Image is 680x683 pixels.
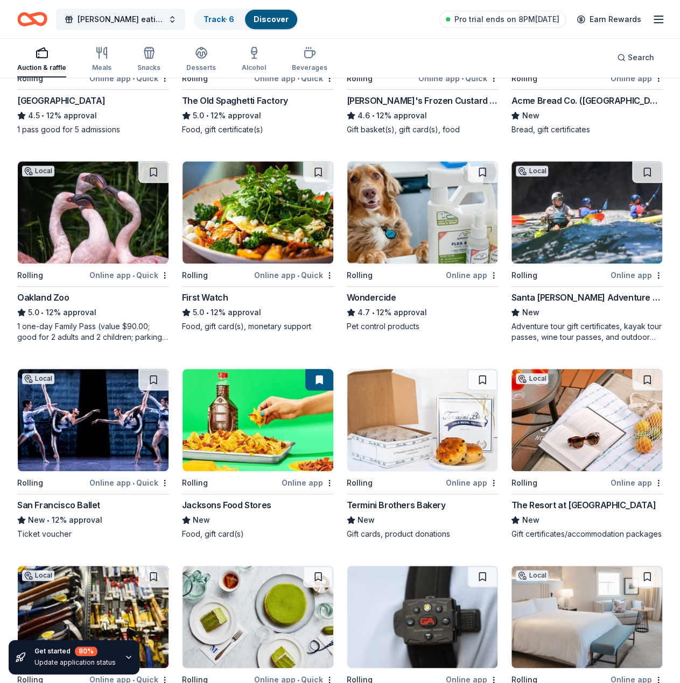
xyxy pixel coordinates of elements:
div: 1 pass good for 5 admissions [17,124,169,135]
span: • [132,271,135,280]
span: • [41,111,44,120]
div: Adventure tour gift certificates, kayak tour passes, wine tour passes, and outdoor experience vou... [511,321,663,343]
button: Alcohol [242,42,266,77]
div: 12% approval [182,109,334,122]
span: • [41,308,44,317]
div: Local [22,570,54,581]
div: 12% approval [347,306,499,319]
div: Rolling [17,269,43,282]
span: 4.6 [357,109,370,122]
div: Local [22,166,54,176]
a: Pro trial ends on 8PM[DATE] [439,11,566,28]
a: Image for WondercideRollingOnline appWondercide4.7•12% approvalPet control products [347,161,499,332]
div: Update application status [34,658,116,667]
div: 12% approval [17,514,169,527]
button: Beverages [292,42,327,77]
span: 4.5 [28,109,40,122]
div: Online app [282,476,334,489]
div: 12% approval [347,109,499,122]
div: 80 % [75,646,97,656]
button: Snacks [137,42,160,77]
div: Food, gift card(s), monetary support [182,321,334,332]
div: Bread, gift certificates [511,124,663,135]
div: 12% approval [17,109,169,122]
div: Meals [92,63,111,72]
div: Local [22,373,54,384]
div: Online app Quick [89,268,169,282]
div: Rolling [182,72,208,85]
div: Auction & raffle [17,63,66,72]
div: Online app [611,476,663,489]
img: Image for Oakland Zoo [18,161,169,264]
span: • [206,111,208,120]
div: Online app [446,268,498,282]
span: • [297,74,299,83]
span: • [371,308,374,317]
button: Meals [92,42,111,77]
div: Beverages [292,63,327,72]
div: Termini Brothers Bakery [347,499,446,511]
a: Discover [254,15,289,24]
div: Rolling [17,476,43,489]
a: Image for The Resort at Pelican HillLocalRollingOnline appThe Resort at [GEOGRAPHIC_DATA]NewGift ... [511,368,663,539]
span: New [522,514,539,527]
div: Ticket voucher [17,529,169,539]
span: New [193,514,210,527]
div: Get started [34,646,116,656]
div: Snacks [137,63,160,72]
button: Track· 6Discover [194,9,298,30]
div: Rolling [511,269,537,282]
img: Image for The Resort at Pelican Hill [511,369,662,471]
img: Image for Termini Brothers Bakery [347,369,498,471]
div: Online app Quick [254,72,334,85]
div: First Watch [182,291,228,304]
div: 12% approval [17,306,169,319]
span: Search [628,51,654,64]
span: • [47,516,50,524]
div: Gift certificates/accommodation packages [511,529,663,539]
div: Local [516,166,548,176]
a: Track· 6 [204,15,234,24]
div: Online app Quick [89,72,169,85]
img: Image for Guardian Angel Device [347,566,498,668]
a: Home [17,6,47,32]
div: Rolling [347,269,373,282]
button: Auction & raffle [17,42,66,77]
div: Pet control products [347,321,499,332]
span: • [206,308,208,317]
img: Image for Wondercide [347,161,498,264]
span: New [357,514,375,527]
div: Food, gift card(s) [182,529,334,539]
div: Online app [611,268,663,282]
button: [PERSON_NAME] eating contest 2 [56,9,185,30]
div: Gift basket(s), gift card(s), food [347,124,499,135]
div: Online app Quick [418,72,498,85]
img: Image for Waldorf Astoria Monarch Beach Resort & Club [511,566,662,668]
button: Search [608,47,663,68]
div: Online app [446,476,498,489]
span: 5.0 [193,109,204,122]
div: Gift cards, product donations [347,529,499,539]
span: • [461,74,464,83]
img: Image for Lady M [183,566,333,668]
span: • [132,74,135,83]
div: Online app Quick [89,476,169,489]
a: Image for First WatchRollingOnline app•QuickFirst Watch5.0•12% approvalFood, gift card(s), moneta... [182,161,334,332]
div: Online app Quick [254,268,334,282]
div: 12% approval [182,306,334,319]
span: • [297,271,299,280]
span: New [522,306,539,319]
img: Image for Cole Hardware [18,566,169,668]
div: Rolling [347,476,373,489]
div: Desserts [186,63,216,72]
div: Rolling [347,72,373,85]
span: 5.0 [28,306,39,319]
button: Desserts [186,42,216,77]
div: San Francisco Ballet [17,499,100,511]
div: Acme Bread Co. ([GEOGRAPHIC_DATA]/[GEOGRAPHIC_DATA]) [511,94,663,107]
div: Local [516,373,548,384]
div: Rolling [511,476,537,489]
span: Pro trial ends on 8PM[DATE] [454,13,559,26]
span: New [28,514,45,527]
a: Image for Oakland ZooLocalRollingOnline app•QuickOakland Zoo5.0•12% approval1 one-day Family Pass... [17,161,169,343]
